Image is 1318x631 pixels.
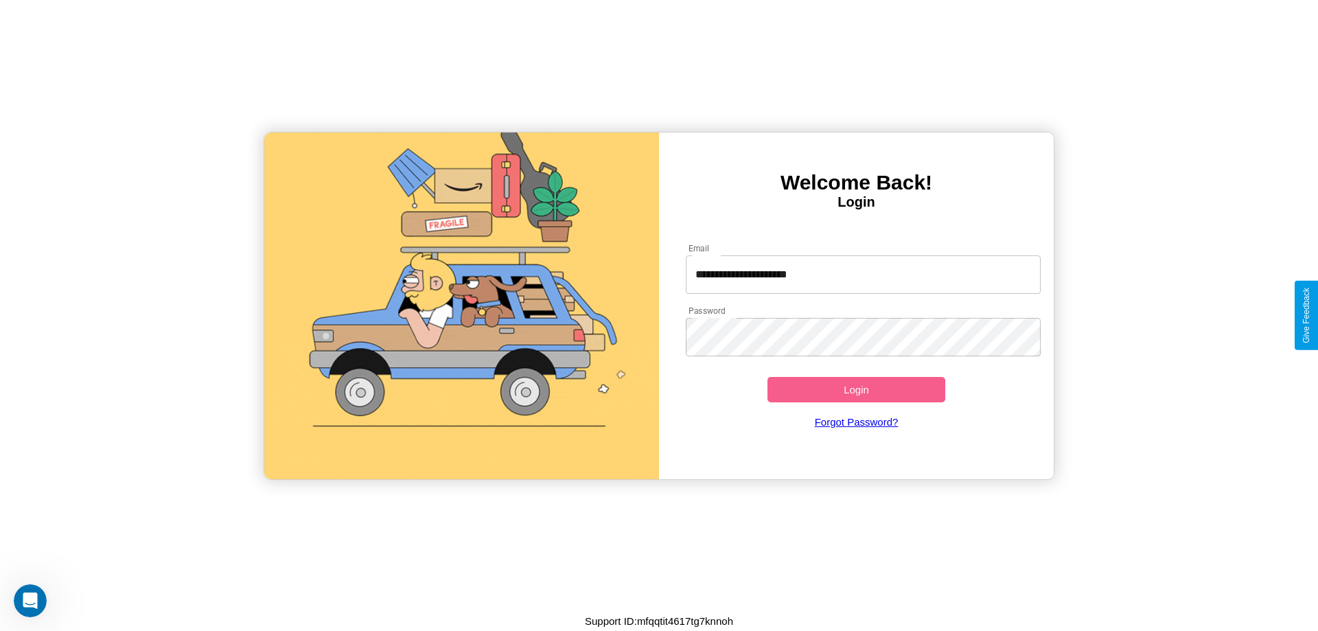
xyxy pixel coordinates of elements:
iframe: Intercom live chat [14,584,47,617]
div: Give Feedback [1302,288,1311,343]
button: Login [767,377,945,402]
label: Email [689,242,710,254]
h3: Welcome Back! [659,171,1054,194]
a: Forgot Password? [679,402,1034,441]
img: gif [264,133,659,479]
label: Password [689,305,725,317]
p: Support ID: mfqqtit4617tg7knnoh [585,612,733,630]
h4: Login [659,194,1054,210]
